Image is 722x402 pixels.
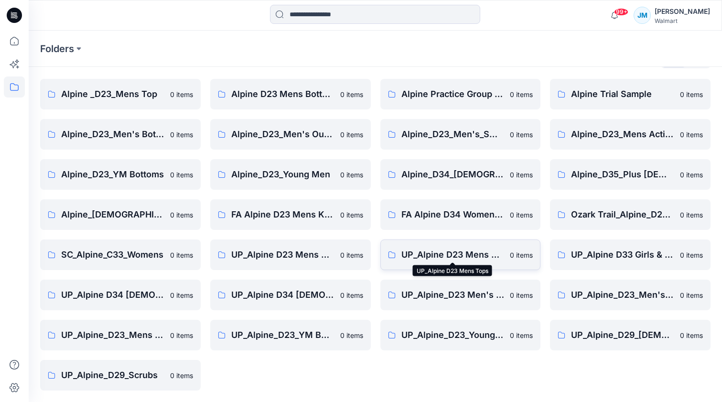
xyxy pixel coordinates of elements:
p: UP_Alpine_D23_Men's Outerwear [571,288,674,302]
a: Alpine_D23_Men's Bottoms0 items [40,119,201,150]
a: Alpine _D23_Mens Top0 items [40,79,201,109]
a: UP_Alpine_D29_Scrubs0 items [40,360,201,391]
a: Alpine D23 Mens Bottoms0 items [210,79,371,109]
p: 0 items [680,89,703,99]
p: Alpine D23 Mens Bottoms [231,87,334,101]
p: 0 items [170,290,193,300]
a: Folders [40,42,74,55]
p: 0 items [340,210,363,220]
a: Alpine_D23_YM Bottoms0 items [40,159,201,190]
p: Ozark Trail_Alpine_D23_ Men's Outdoor [571,208,674,221]
p: UP_Alpine_D29_Scrubs [61,369,164,382]
p: 0 items [680,210,703,220]
p: UP_Alpine_D23 Men's Sleep & Lounge [401,288,505,302]
p: UP_Alpine_D23_Mens Active [61,328,164,342]
p: 0 items [170,210,193,220]
p: Alpine_D23_Young Men [231,168,334,181]
a: UP_Alpine D34 [DEMOGRAPHIC_DATA] Ozark Trail Swim0 items [210,280,371,310]
p: 0 items [170,330,193,340]
p: Alpine_D23_Mens Active [571,128,674,141]
a: FA Alpine D23 Mens Knits0 items [210,199,371,230]
p: Alpine_D23_Men's_Swim [401,128,505,141]
p: Alpine_D23_Men's Outerwear [231,128,334,141]
p: Alpine _D23_Mens Top [61,87,164,101]
p: 0 items [510,170,533,180]
p: Alpine_D35_Plus [DEMOGRAPHIC_DATA] Tops [571,168,674,181]
p: 0 items [510,210,533,220]
p: 0 items [680,170,703,180]
div: JM [634,7,651,24]
p: UP_Alpine D34 [DEMOGRAPHIC_DATA] Ozark Trail Swim [231,288,334,302]
p: 0 items [510,89,533,99]
p: Alpine Practice Group D34_[DEMOGRAPHIC_DATA] active_P2 [401,87,505,101]
p: UP_Alpine_D23_Young Mens (YM) [401,328,505,342]
p: 0 items [340,89,363,99]
a: UP_Alpine D23 Mens Tops0 items [380,239,541,270]
a: Alpine_D34_[DEMOGRAPHIC_DATA] Active0 items [380,159,541,190]
p: UP_Alpine D34 [DEMOGRAPHIC_DATA] Active [61,288,164,302]
div: [PERSON_NAME] [655,6,710,17]
a: UP_Alpine_D23_Men's Outerwear0 items [550,280,711,310]
p: 0 items [680,290,703,300]
a: Alpine Trial Sample0 items [550,79,711,109]
a: UP_Alpine_D23 Men's Sleep & Lounge0 items [380,280,541,310]
a: UP_Alpine D33 Girls & D 24 Boys Active0 items [550,239,711,270]
p: Alpine_[DEMOGRAPHIC_DATA] Dotcom [61,208,164,221]
a: Alpine_D23_Men's Outerwear0 items [210,119,371,150]
a: UP_Alpine_D23_Mens Active0 items [40,320,201,350]
p: 0 items [680,330,703,340]
a: Alpine_D23_Mens Active0 items [550,119,711,150]
a: UP_Alpine_D23_Young Mens (YM)0 items [380,320,541,350]
p: 0 items [680,130,703,140]
a: SC_Alpine_C33_Womens0 items [40,239,201,270]
p: FA Alpine D23 Mens Knits [231,208,334,221]
p: 0 items [170,170,193,180]
p: Alpine_D34_[DEMOGRAPHIC_DATA] Active [401,168,505,181]
p: FA Alpine D34 Womens Knits [401,208,505,221]
p: 0 items [170,89,193,99]
p: 0 items [340,130,363,140]
a: FA Alpine D34 Womens Knits0 items [380,199,541,230]
p: 0 items [510,330,533,340]
p: 0 items [340,290,363,300]
div: Walmart [655,17,710,24]
p: 0 items [340,170,363,180]
p: 0 items [170,130,193,140]
a: Alpine_D23_Men's_Swim0 items [380,119,541,150]
a: Ozark Trail_Alpine_D23_ Men's Outdoor0 items [550,199,711,230]
p: 0 items [680,250,703,260]
p: 0 items [170,370,193,380]
p: UP_Alpine_D29_[DEMOGRAPHIC_DATA] Sleepwear [571,328,674,342]
a: Alpine_[DEMOGRAPHIC_DATA] Dotcom0 items [40,199,201,230]
p: Alpine_D23_YM Bottoms [61,168,164,181]
a: UP_Alpine D34 [DEMOGRAPHIC_DATA] Active0 items [40,280,201,310]
p: UP_Alpine D33 Girls & D 24 Boys Active [571,248,674,261]
span: 99+ [614,8,628,16]
p: UP_Alpine D23 Mens Tops [401,248,505,261]
a: Alpine_D23_Young Men0 items [210,159,371,190]
p: Alpine Trial Sample [571,87,674,101]
p: Alpine_D23_Men's Bottoms [61,128,164,141]
a: UP_Alpine D23 Mens Bottoms0 items [210,239,371,270]
p: 0 items [510,290,533,300]
p: UP_Alpine_D23_YM Bottoms [231,328,334,342]
p: SC_Alpine_C33_Womens [61,248,164,261]
p: 0 items [510,130,533,140]
a: Alpine_D35_Plus [DEMOGRAPHIC_DATA] Tops0 items [550,159,711,190]
a: UP_Alpine_D23_YM Bottoms0 items [210,320,371,350]
p: 0 items [340,250,363,260]
p: 0 items [510,250,533,260]
p: 0 items [340,330,363,340]
p: 0 items [170,250,193,260]
a: UP_Alpine_D29_[DEMOGRAPHIC_DATA] Sleepwear0 items [550,320,711,350]
a: Alpine Practice Group D34_[DEMOGRAPHIC_DATA] active_P20 items [380,79,541,109]
p: UP_Alpine D23 Mens Bottoms [231,248,334,261]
